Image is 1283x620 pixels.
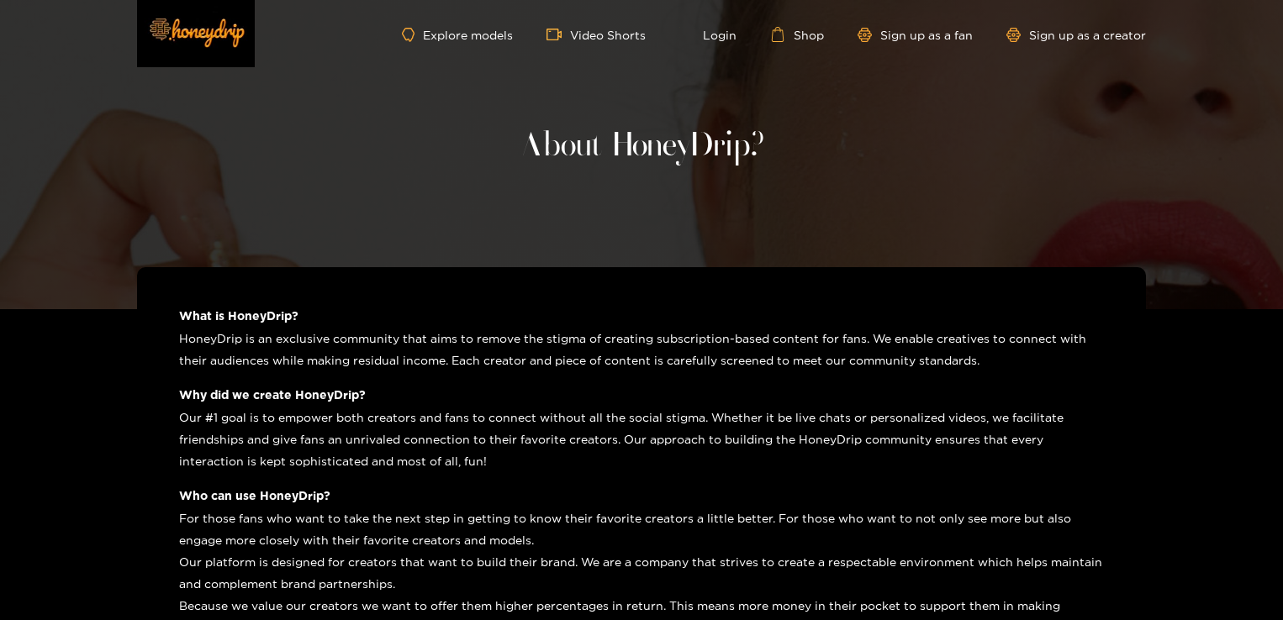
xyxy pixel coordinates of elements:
h3: Who can use HoneyDrip? [179,489,1104,502]
span: video-camera [546,27,570,42]
a: Explore models [402,28,513,42]
h3: Why did we create HoneyDrip? [179,388,1104,401]
h1: About HoneyDrip? [519,126,764,166]
a: Shop [770,27,824,42]
p: Our #1 goal is to empower both creators and fans to connect without all the social stigma. Whethe... [179,407,1104,472]
p: HoneyDrip is an exclusive community that aims to remove the stigma of creating subscription-based... [179,328,1104,371]
a: Video Shorts [546,27,646,42]
a: Login [679,27,737,42]
a: Sign up as a fan [858,28,973,42]
h3: What is HoneyDrip? [179,309,1104,322]
a: Sign up as a creator [1006,28,1146,42]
